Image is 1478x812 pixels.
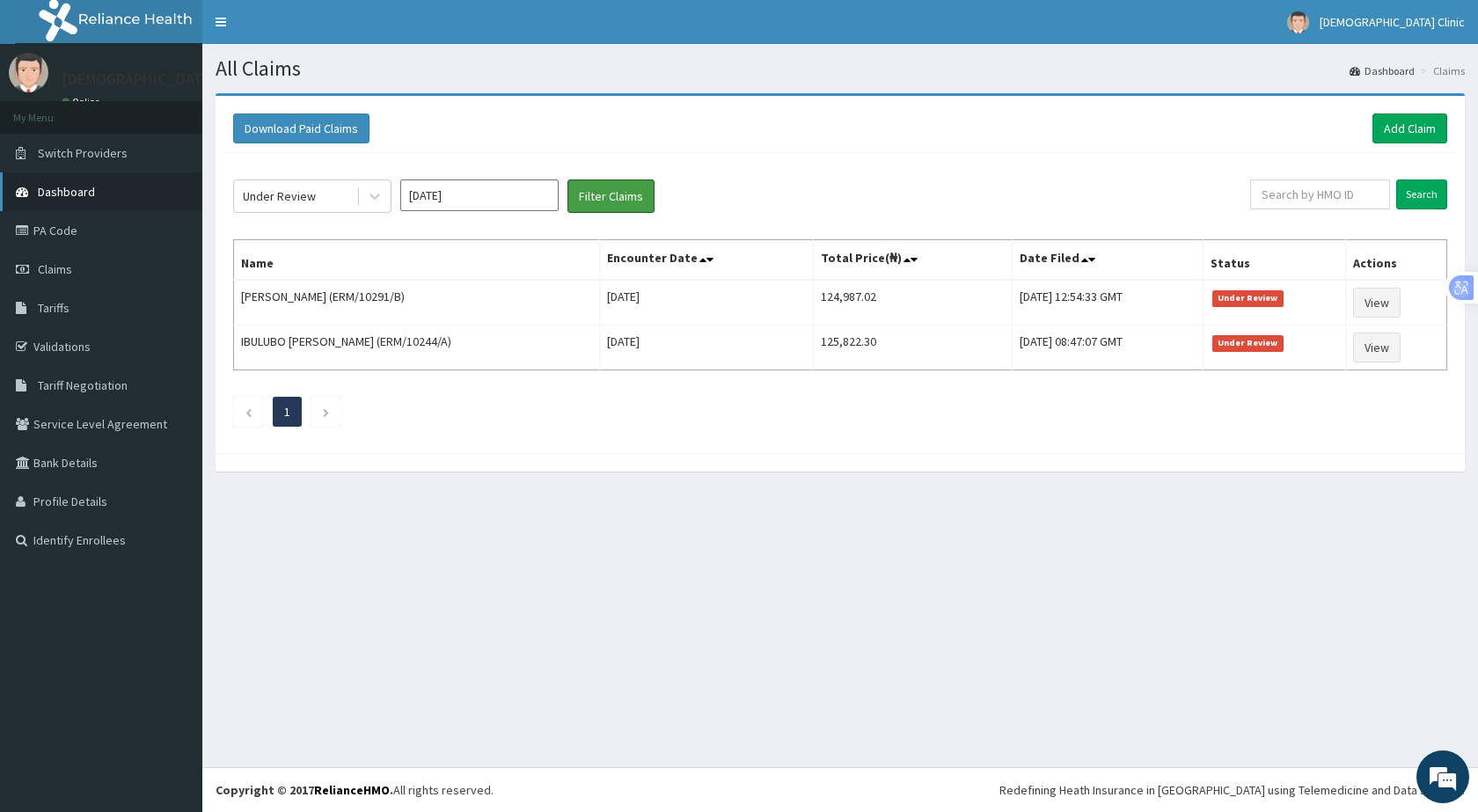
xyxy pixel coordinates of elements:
span: Claims [38,261,72,277]
p: [DEMOGRAPHIC_DATA] Clinic [62,71,258,87]
button: Filter Claims [567,179,655,213]
th: Actions [1345,240,1446,281]
a: Next page [322,404,330,420]
div: Chat with us now [91,99,296,121]
td: [DATE] [599,326,813,370]
span: [DEMOGRAPHIC_DATA] Clinic [1320,14,1465,30]
td: 125,822.30 [813,326,1012,370]
th: Encounter Date [599,240,813,281]
button: Download Paid Claims [233,113,369,143]
strong: Copyright © 2017 . [216,782,393,798]
a: Online [62,96,104,108]
img: User Image [9,53,48,92]
span: Tariff Negotiation [38,377,128,393]
div: Redefining Heath Insurance in [GEOGRAPHIC_DATA] using Telemedicine and Data Science! [999,781,1465,799]
span: We're online! [102,222,243,399]
td: [DATE] 12:54:33 GMT [1012,280,1203,326]
h1: All Claims [216,57,1465,80]
a: Page 1 is your current page [284,404,290,420]
input: Select Month and Year [400,179,559,211]
li: Claims [1416,63,1465,78]
span: Under Review [1212,335,1284,351]
img: User Image [1287,11,1309,33]
textarea: Type your message and hit 'Enter' [9,480,335,542]
td: [DATE] [599,280,813,326]
footer: All rights reserved. [202,767,1478,812]
a: View [1353,333,1401,362]
span: Tariffs [38,300,70,316]
td: [PERSON_NAME] (ERM/10291/B) [234,280,600,326]
th: Date Filed [1012,240,1203,281]
td: [DATE] 08:47:07 GMT [1012,326,1203,370]
div: Under Review [243,187,316,205]
th: Status [1204,240,1346,281]
a: Dashboard [1350,63,1415,78]
span: Dashboard [38,184,95,200]
a: View [1353,288,1401,318]
input: Search by HMO ID [1250,179,1390,209]
td: 124,987.02 [813,280,1012,326]
th: Name [234,240,600,281]
img: d_794563401_company_1708531726252_794563401 [33,88,71,132]
input: Search [1396,179,1447,209]
a: RelianceHMO [314,782,390,798]
a: Previous page [245,404,252,420]
td: IBULUBO [PERSON_NAME] (ERM/10244/A) [234,326,600,370]
span: Switch Providers [38,145,128,161]
span: Under Review [1212,290,1284,306]
th: Total Price(₦) [813,240,1012,281]
div: Minimize live chat window [289,9,331,51]
a: Add Claim [1372,113,1447,143]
